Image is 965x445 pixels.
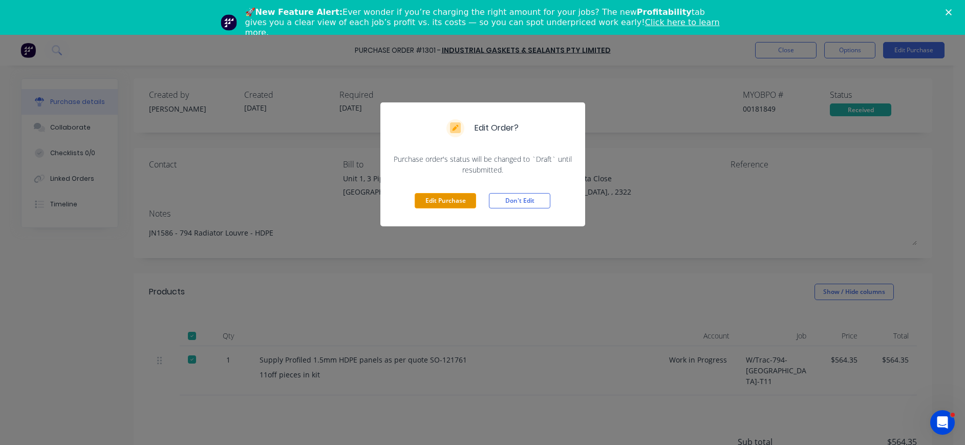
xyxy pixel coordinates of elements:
[415,193,476,208] button: Edit Purchase
[637,7,692,17] b: Profitability
[255,7,343,17] b: New Feature Alert:
[930,410,955,435] iframe: Intercom live chat
[380,154,585,175] div: Purchase order's status will be changed to `Draft` until resubmitted.
[946,9,956,15] div: Close
[475,122,519,134] div: Edit Order?
[221,14,237,31] img: Profile image for Team
[245,17,720,37] a: Click here to learn more.
[489,193,550,208] button: Don't Edit
[245,7,728,38] div: 🚀 Ever wonder if you’re charging the right amount for your jobs? The new tab gives you a clear vi...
